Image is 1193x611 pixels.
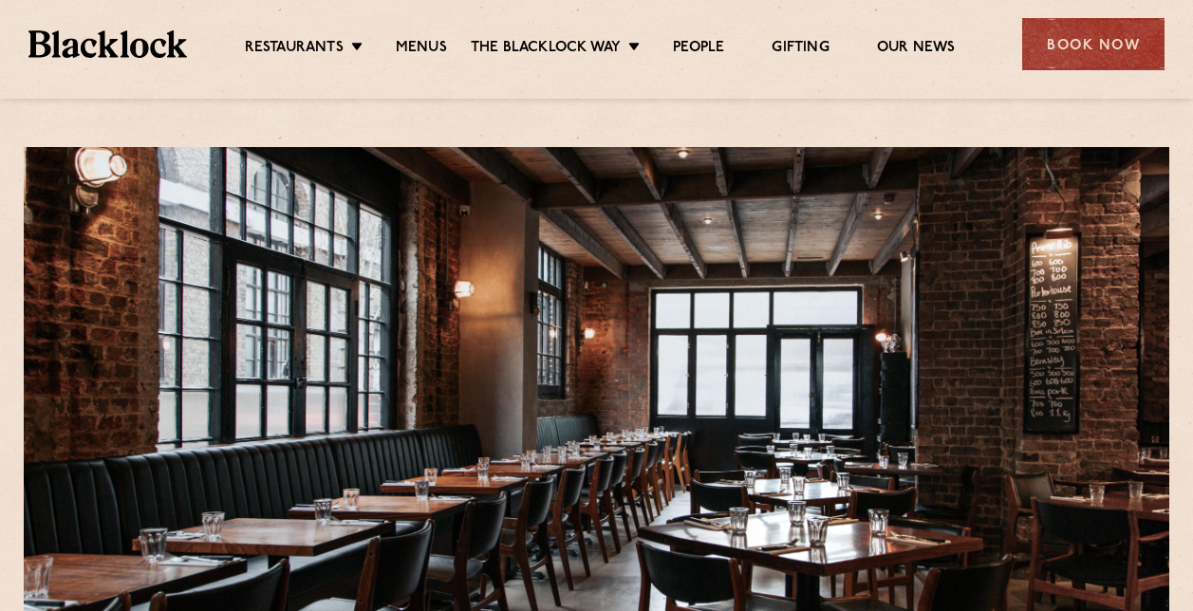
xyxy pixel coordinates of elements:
a: Gifting [772,39,829,60]
a: Restaurants [245,39,344,60]
a: Our News [877,39,956,60]
a: The Blacklock Way [471,39,621,60]
img: BL_Textured_Logo-footer-cropped.svg [28,30,187,57]
a: People [673,39,724,60]
div: Book Now [1022,18,1165,70]
a: Menus [396,39,447,60]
